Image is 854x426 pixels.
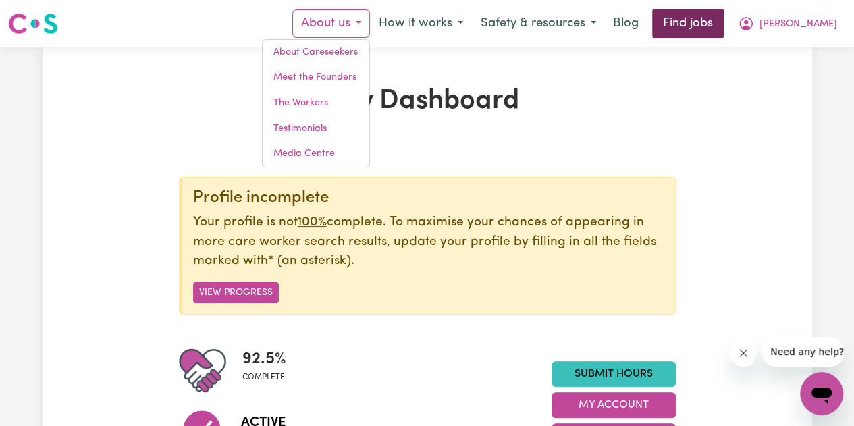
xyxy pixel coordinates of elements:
[800,372,843,415] iframe: Button to launch messaging window
[759,17,837,32] span: [PERSON_NAME]
[652,9,724,38] a: Find jobs
[268,255,351,267] span: an asterisk
[242,347,286,371] span: 92.5 %
[242,371,286,383] span: complete
[193,188,664,208] div: Profile incomplete
[292,9,370,38] button: About us
[262,39,370,167] div: About us
[179,85,676,117] h1: My Dashboard
[552,361,676,387] a: Submit Hours
[472,9,605,38] button: Safety & resources
[193,213,664,271] p: Your profile is not complete. To maximise your chances of appearing in more care worker search re...
[370,9,472,38] button: How it works
[242,347,297,394] div: Profile completeness: 92.5%
[193,282,279,303] button: View Progress
[729,9,846,38] button: My Account
[263,90,369,116] a: The Workers
[8,8,58,39] a: Careseekers logo
[263,141,369,167] a: Media Centre
[263,40,369,65] a: About Careseekers
[762,337,843,367] iframe: Message from company
[8,11,58,36] img: Careseekers logo
[730,340,757,367] iframe: Close message
[263,116,369,142] a: Testimonials
[263,65,369,90] a: Meet the Founders
[605,9,647,38] a: Blog
[298,216,327,229] u: 100%
[552,392,676,418] button: My Account
[8,9,82,20] span: Need any help?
